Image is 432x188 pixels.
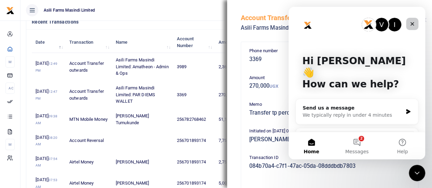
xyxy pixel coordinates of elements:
[66,130,112,151] td: Account Reversal
[249,56,410,63] h5: 3369
[249,74,410,82] p: Amount
[173,53,215,81] td: 3989
[6,8,14,13] a: logo-small logo-large logo-large
[215,81,249,109] td: 270,000
[173,130,215,151] td: 256701893174
[215,53,249,81] td: 2,360,000
[173,109,215,130] td: 256782768462
[173,151,215,173] td: 256701893174
[269,84,278,89] small: UGX
[36,114,57,125] small: 09:38 AM
[173,81,215,109] td: 3369
[36,90,57,100] small: 12:47 PM
[32,151,66,173] td: [DATE]
[112,109,173,130] td: [PERSON_NAME] Tumukunde
[215,151,249,173] td: 2,751,500
[32,32,66,53] th: Date: activate to sort column descending
[112,32,173,53] th: Name: activate to sort column ascending
[112,81,173,109] td: Asili Farms Masindi Limited: PAR DIEMS WALLET
[36,62,57,72] small: 12:49 PM
[249,163,410,170] h5: 084b70a4-c7f1-47ac-05da-08dddbdb7803
[249,101,410,108] p: Memo
[112,53,173,81] td: Asili Farms Masindi Limited: Amatheon - Admin & Ops
[66,32,112,53] th: Transaction: activate to sort column ascending
[32,130,66,151] td: [DATE]
[41,7,98,13] span: Asili Farms Masindi Limited
[409,165,425,181] iframe: Intercom live chat
[249,154,410,161] p: Transaction ID
[32,81,66,109] td: [DATE]
[66,53,112,81] td: Account Transfer outwards
[249,47,410,55] p: Phone number
[32,18,259,26] h4: Recent Transactions
[249,128,410,135] p: Initiated on [DATE] 03:47 PM
[66,151,112,173] td: Airtel Money
[173,32,215,53] th: Account Number: activate to sort column ascending
[249,136,410,143] h5: [PERSON_NAME]
[215,130,249,151] td: 7,751,500
[66,81,112,109] td: Account Transfer outwards
[32,109,66,130] td: [DATE]
[289,7,425,159] iframe: Intercom live chat
[66,109,112,130] td: MTN Mobile Money
[5,83,15,94] li: Ac
[215,109,249,130] td: 51,100
[241,14,375,22] h5: Account Transfer outwards
[5,56,15,68] li: M
[241,25,375,31] h5: Asili Farms Masindi Limited: PAR DIEMS WALLET
[215,32,249,53] th: Amount: activate to sort column ascending
[249,110,410,116] h5: Transfer tp perdium wallet from Finance
[249,83,410,89] h5: 270,000
[32,53,66,81] td: [DATE]
[5,139,15,150] li: M
[6,6,14,15] img: logo-small
[112,151,173,173] td: [PERSON_NAME]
